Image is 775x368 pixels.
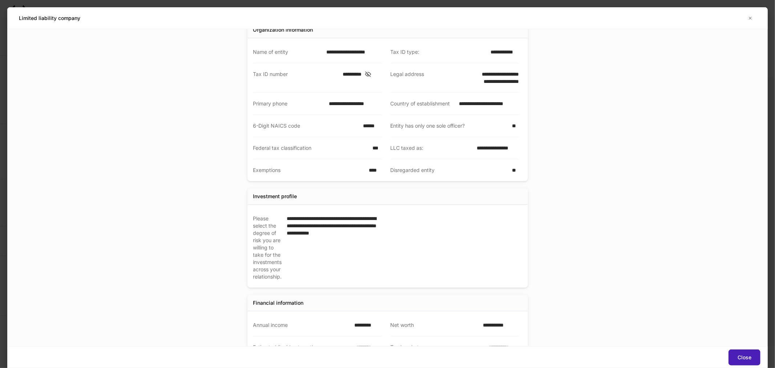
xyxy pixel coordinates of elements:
div: Primary phone [253,100,324,107]
div: Close [738,354,751,361]
div: Estimated liquid net worth [253,344,352,351]
div: Organization information [253,26,313,33]
div: Annual income [253,321,350,329]
div: LLC taxed as: [391,144,473,152]
div: Tax ID type: [391,48,487,56]
div: Entity has only one sole officer? [391,122,508,129]
div: Exemptions [253,167,365,174]
div: Country of establishment [391,100,455,107]
div: Federal tax classification [253,144,368,152]
div: Net worth [391,321,479,329]
div: Tax bracket [391,344,484,351]
div: 6-Digit NAICS code [253,122,359,129]
div: Disregarded entity [391,167,508,174]
div: Investment profile [253,193,297,200]
div: Name of entity [253,48,322,56]
div: Tax ID number [253,71,339,85]
div: Please select the degree of risk you are willing to take for the investments across your relation... [253,215,283,280]
div: Legal address [391,71,461,85]
h5: Limited liability company [19,15,80,22]
div: Financial information [253,299,304,307]
button: Close [728,349,760,365]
